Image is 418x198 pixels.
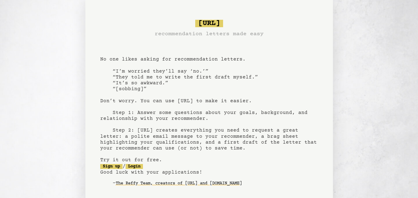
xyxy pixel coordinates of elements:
a: Login [126,164,143,169]
span: [URL] [195,20,223,27]
a: Sign up [100,164,123,169]
h3: recommendation letters made easy [155,30,264,38]
a: The Reffy Team, creators of [URL] and [DOMAIN_NAME] [116,179,242,188]
div: - [113,180,318,187]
